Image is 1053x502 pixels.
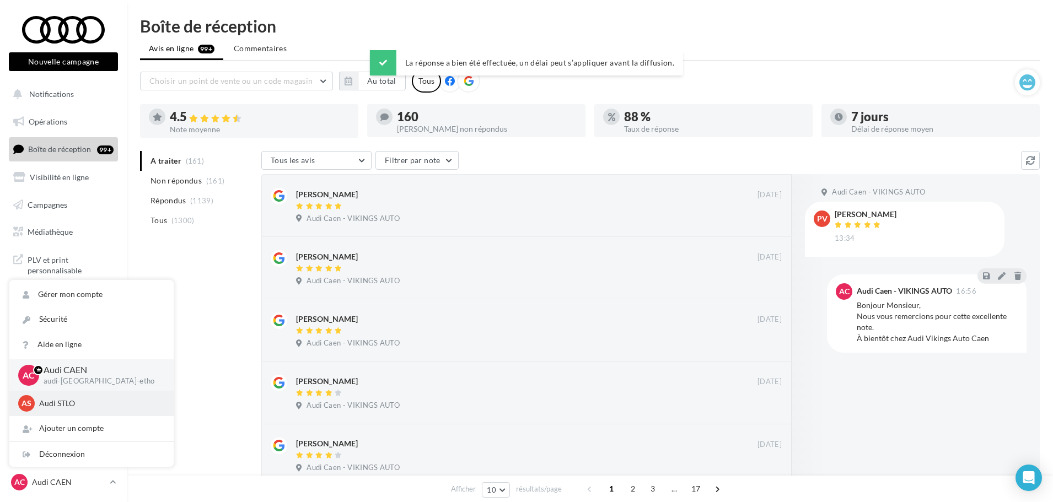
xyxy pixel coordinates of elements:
div: Tous [412,69,441,93]
button: Nouvelle campagne [9,52,118,71]
span: 3 [644,480,662,498]
span: Audi Caen - VIKINGS AUTO [307,338,400,348]
a: AC Audi CAEN [9,472,118,493]
div: 99+ [97,145,114,154]
span: Afficher [451,484,476,494]
span: ... [665,480,683,498]
div: Déconnexion [9,442,174,467]
span: 16:56 [956,288,976,295]
span: Notifications [29,89,74,99]
a: Opérations [7,110,120,133]
div: [PERSON_NAME] [296,376,358,387]
a: Sécurité [9,307,174,332]
div: 160 [397,111,577,123]
a: Campagnes [7,193,120,217]
span: AS [22,398,31,409]
div: 88 % [624,111,804,123]
button: Choisir un point de vente ou un code magasin [140,72,333,90]
button: Filtrer par note [375,151,459,170]
div: Boîte de réception [140,18,1040,34]
button: Notifications [7,83,116,106]
a: Médiathèque [7,220,120,244]
span: (161) [206,176,225,185]
span: Choisir un point de vente ou un code magasin [149,76,313,85]
span: 13:34 [835,234,855,244]
span: Boîte de réception [28,144,91,154]
div: [PERSON_NAME] [835,210,896,218]
button: Au total [339,72,406,90]
p: Audi CAEN [32,477,105,488]
span: PV [817,213,828,224]
span: Médiathèque [28,227,73,236]
div: [PERSON_NAME] non répondus [397,125,577,133]
span: PLV et print personnalisable [28,252,114,276]
div: Bonjour Monsieur, Nous vous remercions pour cette excellente note. À bientôt chez Audi Vikings Au... [857,300,1018,344]
a: Visibilité en ligne [7,166,120,189]
div: Audi Caen - VIKINGS AUTO [857,287,952,295]
span: Audi Caen - VIKINGS AUTO [307,401,400,411]
div: [PERSON_NAME] [296,251,358,262]
span: (1139) [190,196,213,205]
span: 10 [487,485,496,494]
span: (1300) [171,216,195,225]
div: Open Intercom Messenger [1016,465,1042,491]
span: Audi Caen - VIKINGS AUTO [307,276,400,286]
p: audi-[GEOGRAPHIC_DATA]-etho [44,376,156,386]
div: [PERSON_NAME] [296,314,358,325]
a: Boîte de réception99+ [7,137,120,161]
span: Audi Caen - VIKINGS AUTO [307,463,400,473]
span: Tous [151,215,167,226]
span: Commentaires [234,43,287,54]
div: Délai de réponse moyen [851,125,1031,133]
span: 1 [603,480,620,498]
span: [DATE] [757,190,782,200]
span: 2 [624,480,642,498]
span: Campagnes [28,199,67,209]
span: [DATE] [757,440,782,450]
button: Tous les avis [261,151,372,170]
a: Gérer mon compte [9,282,174,307]
div: [PERSON_NAME] [296,189,358,200]
span: AC [14,477,25,488]
p: Audi CAEN [44,364,156,376]
span: [DATE] [757,315,782,325]
div: Note moyenne [170,126,350,133]
span: Opérations [29,117,67,126]
a: PLV et print personnalisable [7,248,120,280]
span: résultats/page [516,484,562,494]
span: [DATE] [757,377,782,387]
span: AC [23,369,35,381]
div: Taux de réponse [624,125,804,133]
span: Visibilité en ligne [30,172,89,182]
button: Au total [358,72,406,90]
div: La réponse a bien été effectuée, un délai peut s’appliquer avant la diffusion. [370,50,683,75]
div: [PERSON_NAME] [296,438,358,449]
button: 10 [482,482,510,498]
span: AC [839,286,850,297]
div: Ajouter un compte [9,416,174,441]
a: Aide en ligne [9,332,174,357]
p: Audi STLO [39,398,160,409]
span: Non répondus [151,175,202,186]
span: [DATE] [757,252,782,262]
div: 4.5 [170,111,350,123]
span: Audi Caen - VIKINGS AUTO [307,214,400,224]
span: 17 [687,480,705,498]
div: 7 jours [851,111,1031,123]
span: Audi Caen - VIKINGS AUTO [832,187,925,197]
span: Tous les avis [271,155,315,165]
span: Répondus [151,195,186,206]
